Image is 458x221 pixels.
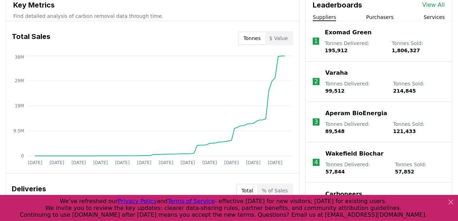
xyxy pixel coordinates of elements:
[203,160,217,165] tspan: [DATE]
[392,48,420,53] span: 1,806,327
[21,153,24,158] tspan: 0
[257,185,292,196] button: % of Sales
[325,149,383,158] a: Wakefield Biochar
[115,160,130,165] tspan: [DATE]
[313,14,336,21] button: Suppliers
[325,28,372,37] a: Exomad Green
[14,128,24,133] tspan: 9.5M
[50,160,64,165] tspan: [DATE]
[246,160,261,165] tspan: [DATE]
[265,33,292,44] button: $ Value
[181,160,195,165] tspan: [DATE]
[395,169,414,175] span: 57,852
[12,31,50,45] h3: Total Sales
[393,80,445,94] p: Tonnes Sold :
[325,121,386,135] p: Tonnes Delivered :
[314,37,318,45] p: 1
[237,185,258,196] button: Total
[325,88,345,94] span: 99,512
[393,88,416,94] span: 214,845
[393,128,416,134] span: 121,433
[325,128,345,134] span: 89,548
[422,1,445,9] a: View All
[15,78,24,83] tspan: 29M
[325,109,387,118] a: Aperam BioEnergia
[315,158,318,167] p: 4
[315,118,318,126] p: 3
[72,160,86,165] tspan: [DATE]
[12,183,46,198] h3: Deliveries
[224,160,239,165] tspan: [DATE]
[325,48,348,53] span: 195,912
[325,40,385,54] p: Tonnes Delivered :
[395,161,445,175] p: Tonnes Sold :
[325,190,362,198] a: Carboneers
[93,160,108,165] tspan: [DATE]
[325,80,386,94] p: Tonnes Delivered :
[28,160,43,165] tspan: [DATE]
[315,77,318,86] p: 2
[239,33,265,44] button: Tonnes
[13,13,292,20] p: Find detailed analysis of carbon removal data through time.
[159,160,174,165] tspan: [DATE]
[15,55,24,60] tspan: 38M
[392,40,445,54] p: Tonnes Sold :
[325,69,348,77] a: Varaha
[137,160,152,165] tspan: [DATE]
[15,103,24,108] tspan: 19M
[424,14,445,21] button: Services
[325,161,388,175] p: Tonnes Delivered :
[325,169,345,175] span: 57,844
[366,14,394,21] button: Purchasers
[393,121,445,135] p: Tonnes Sold :
[268,160,283,165] tspan: [DATE]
